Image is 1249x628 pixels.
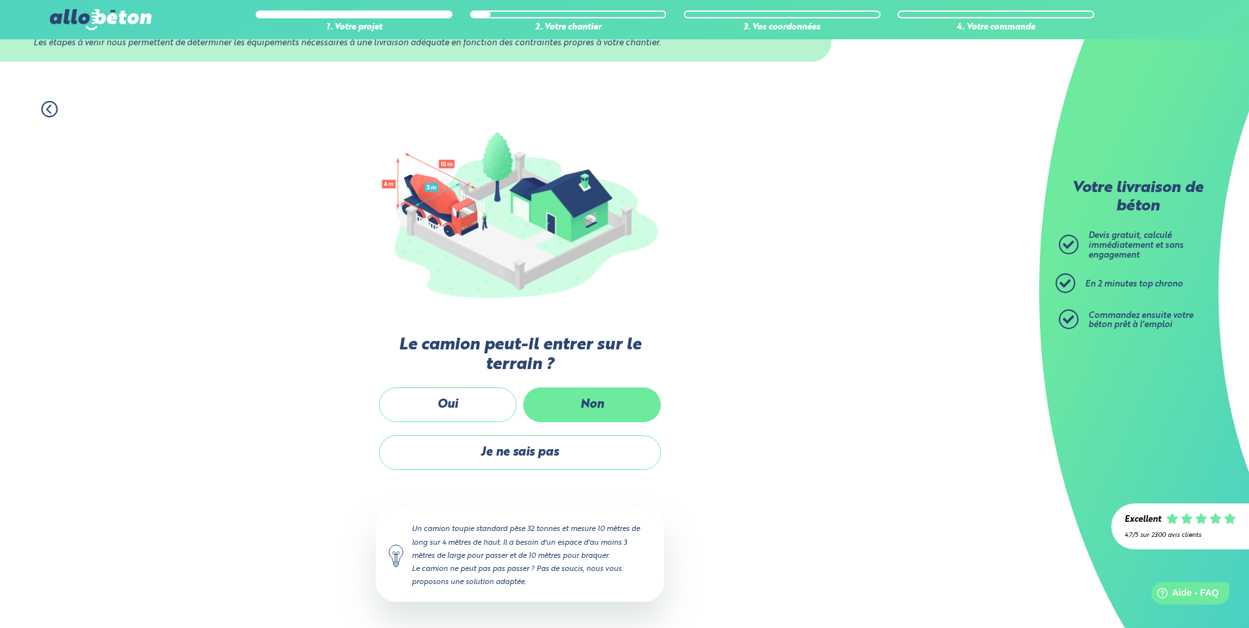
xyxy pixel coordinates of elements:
[1124,532,1236,539] div: 4.7/5 sur 2300 avis clients
[898,23,1094,33] div: 4. Votre commande
[379,435,661,470] label: Je ne sais pas
[1088,231,1183,259] span: Devis gratuit, calculé immédiatement et sans engagement
[376,509,664,602] div: Un camion toupie standard pèse 32 tonnes et mesure 10 mètres de long sur 4 mètres de haut. Il a b...
[1062,180,1213,216] p: Votre livraison de béton
[50,9,151,30] img: allobéton
[684,23,881,33] div: 3. Vos coordonnées
[1088,311,1193,330] span: Commandez ensuite votre béton prêt à l'emploi
[1132,577,1235,614] iframe: Help widget launcher
[376,336,664,374] label: Le camion peut-il entrer sur le terrain ?
[470,23,667,33] div: 2. Votre chantier
[1124,515,1161,525] div: Excellent
[33,39,799,49] div: Les étapes à venir nous permettent de déterminer les équipements nécessaires à une livraison adéq...
[523,387,661,422] label: Non
[379,387,517,422] label: Oui
[256,23,452,33] div: 1. Votre projet
[1085,280,1183,288] span: En 2 minutes top chrono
